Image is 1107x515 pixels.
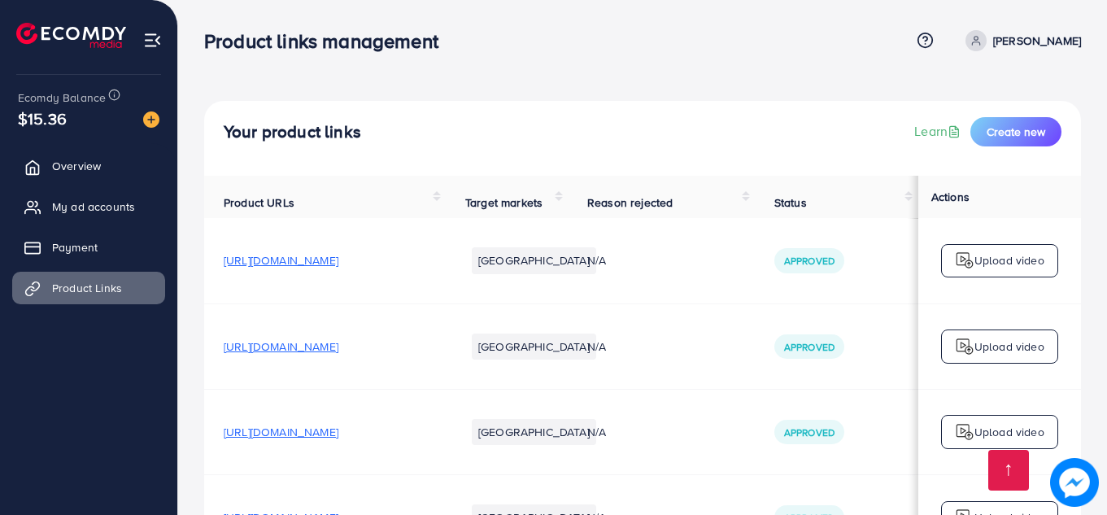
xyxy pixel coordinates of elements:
a: Learn [914,122,964,141]
span: Product Links [52,280,122,296]
p: Upload video [974,422,1044,442]
li: [GEOGRAPHIC_DATA] [472,334,596,360]
span: [URL][DOMAIN_NAME] [224,338,338,355]
span: N/A [587,338,606,355]
a: Overview [12,150,165,182]
img: logo [955,251,974,270]
span: Payment [52,239,98,255]
span: [URL][DOMAIN_NAME] [224,424,338,440]
span: My ad accounts [52,199,135,215]
li: [GEOGRAPHIC_DATA] [472,247,596,273]
img: image [1050,458,1099,507]
p: [PERSON_NAME] [993,31,1081,50]
img: menu [143,31,162,50]
span: Overview [52,158,101,174]
button: Create new [970,117,1061,146]
li: [GEOGRAPHIC_DATA] [472,419,596,445]
a: Payment [12,231,165,264]
p: Upload video [974,251,1044,270]
h4: Your product links [224,122,361,142]
span: Create new [987,124,1045,140]
span: Status [774,194,807,211]
span: Approved [784,426,835,439]
a: [PERSON_NAME] [959,30,1081,51]
span: Ecomdy Balance [18,89,106,106]
img: logo [955,337,974,356]
span: Target markets [465,194,543,211]
span: N/A [587,252,606,268]
span: N/A [587,424,606,440]
span: Actions [931,189,970,205]
img: logo [16,23,126,48]
p: Upload video [974,337,1044,356]
span: $15.36 [18,107,67,130]
span: Reason rejected [587,194,673,211]
img: logo [955,422,974,442]
a: My ad accounts [12,190,165,223]
span: [URL][DOMAIN_NAME] [224,252,338,268]
span: Approved [784,340,835,354]
a: Product Links [12,272,165,304]
span: Product URLs [224,194,294,211]
span: Approved [784,254,835,268]
h3: Product links management [204,29,451,53]
img: image [143,111,159,128]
